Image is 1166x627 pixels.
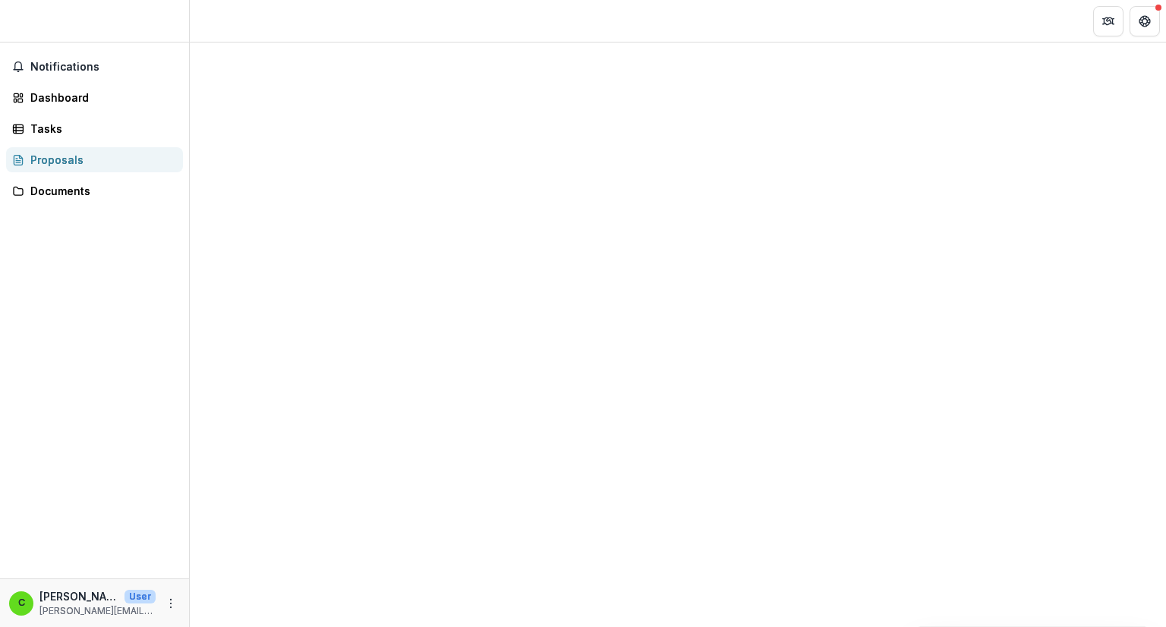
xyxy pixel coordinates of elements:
[39,604,156,618] p: [PERSON_NAME][EMAIL_ADDRESS][PERSON_NAME][DOMAIN_NAME]
[6,178,183,203] a: Documents
[39,588,118,604] p: [PERSON_NAME][EMAIL_ADDRESS][PERSON_NAME][DOMAIN_NAME]
[6,147,183,172] a: Proposals
[1093,6,1123,36] button: Partners
[1130,6,1160,36] button: Get Help
[30,121,171,137] div: Tasks
[30,152,171,168] div: Proposals
[162,594,180,613] button: More
[30,61,177,74] span: Notifications
[6,85,183,110] a: Dashboard
[6,55,183,79] button: Notifications
[30,183,171,199] div: Documents
[124,590,156,603] p: User
[18,598,25,608] div: cindy.collins@writegirl.org
[6,116,183,141] a: Tasks
[30,90,171,106] div: Dashboard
